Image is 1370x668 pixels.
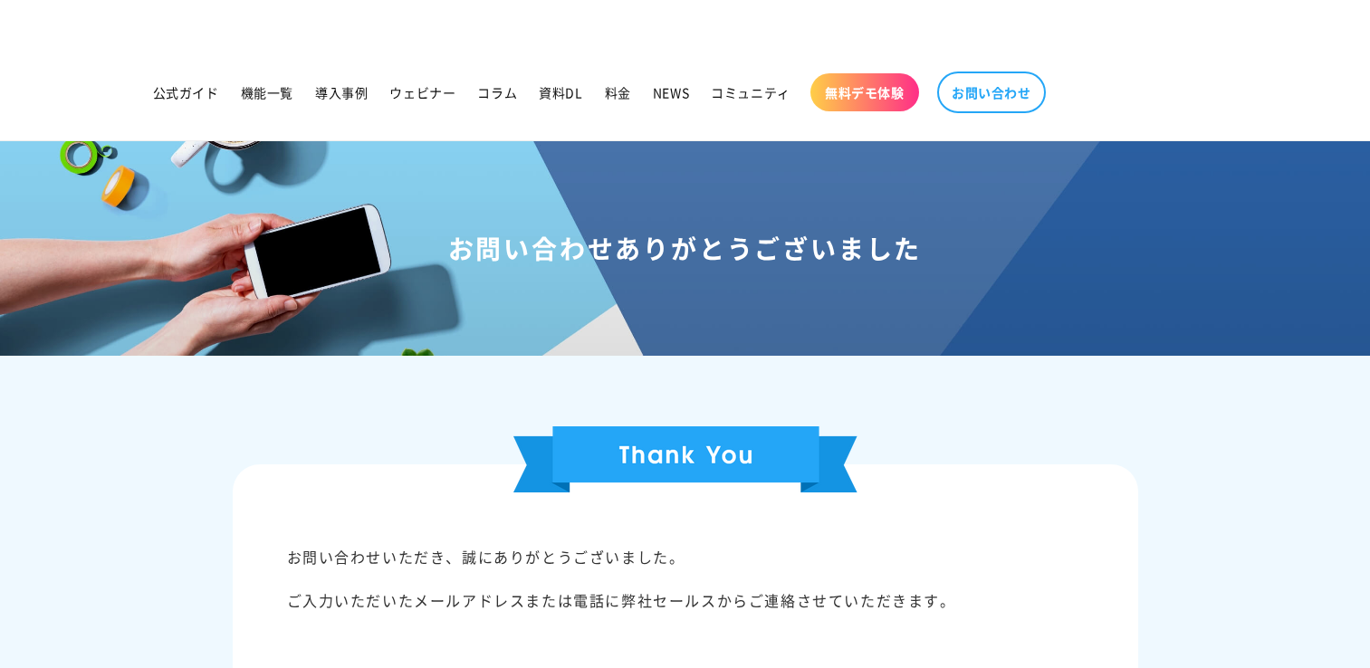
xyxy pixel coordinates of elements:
[539,84,582,100] span: 資料DL
[594,73,642,111] a: 料金
[653,84,689,100] span: NEWS
[389,84,455,100] span: ウェビナー
[142,73,230,111] a: 公式ガイド
[825,84,905,100] span: 無料デモ体験
[937,72,1046,113] a: お問い合わせ
[810,73,919,111] a: 無料デモ体験
[642,73,700,111] a: NEWS
[952,84,1031,100] span: お問い合わせ
[711,84,790,100] span: コミュニティ
[304,73,378,111] a: 導入事例
[230,73,304,111] a: 機能一覧
[287,586,1084,615] p: ご入力いただいたメールアドレスまたは電話に弊社セールスからご連絡させていただきます。
[287,542,1084,571] p: お問い合わせいただき、誠にありがとうございました。
[605,84,631,100] span: 料金
[153,84,219,100] span: 公式ガイド
[315,84,368,100] span: 導入事例
[22,232,1348,264] h1: お問い合わせありがとうございました
[241,84,293,100] span: 機能一覧
[378,73,466,111] a: ウェビナー
[528,73,593,111] a: 資料DL
[513,426,857,492] img: Thank You
[466,73,528,111] a: コラム
[477,84,517,100] span: コラム
[700,73,801,111] a: コミュニティ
